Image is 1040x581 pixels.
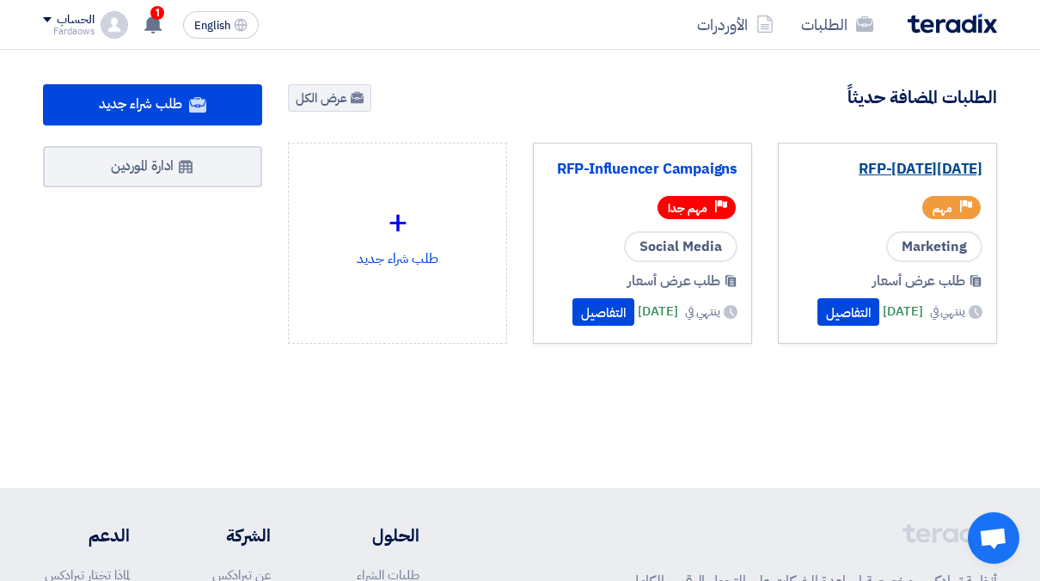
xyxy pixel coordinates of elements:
span: طلب شراء جديد [99,94,182,114]
span: طلب عرض أسعار [627,271,720,291]
div: + [303,197,492,248]
a: الأوردرات [683,4,787,45]
span: [DATE] [638,302,677,321]
a: الطلبات [787,4,887,45]
a: RFP-[DATE][DATE] [792,161,982,178]
span: Social Media [624,231,737,262]
img: Teradix logo [908,14,997,34]
button: التفاصيل [817,298,879,326]
span: ينتهي في [930,303,965,321]
span: 1 [150,6,164,20]
a: عرض الكل [288,84,371,112]
span: مهم [933,200,952,217]
li: الحلول [322,523,419,548]
h4: الطلبات المضافة حديثاً [847,86,997,108]
div: Fardaows [43,27,94,36]
span: مهم جدا [668,200,707,217]
button: English [183,11,259,39]
li: الدعم [43,523,130,548]
a: Open chat [968,512,1019,564]
a: ادارة الموردين [43,146,262,187]
div: طلب شراء جديد [303,157,492,309]
span: Marketing [886,231,982,262]
span: [DATE] [883,302,922,321]
li: الشركة [181,523,271,548]
span: ينتهي في [685,303,720,321]
button: التفاصيل [572,298,634,326]
span: طلب عرض أسعار [872,271,965,291]
div: الحساب [57,13,94,28]
span: English [194,20,230,32]
img: profile_test.png [101,11,128,39]
a: RFP-Influencer Campaigns [548,161,737,178]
